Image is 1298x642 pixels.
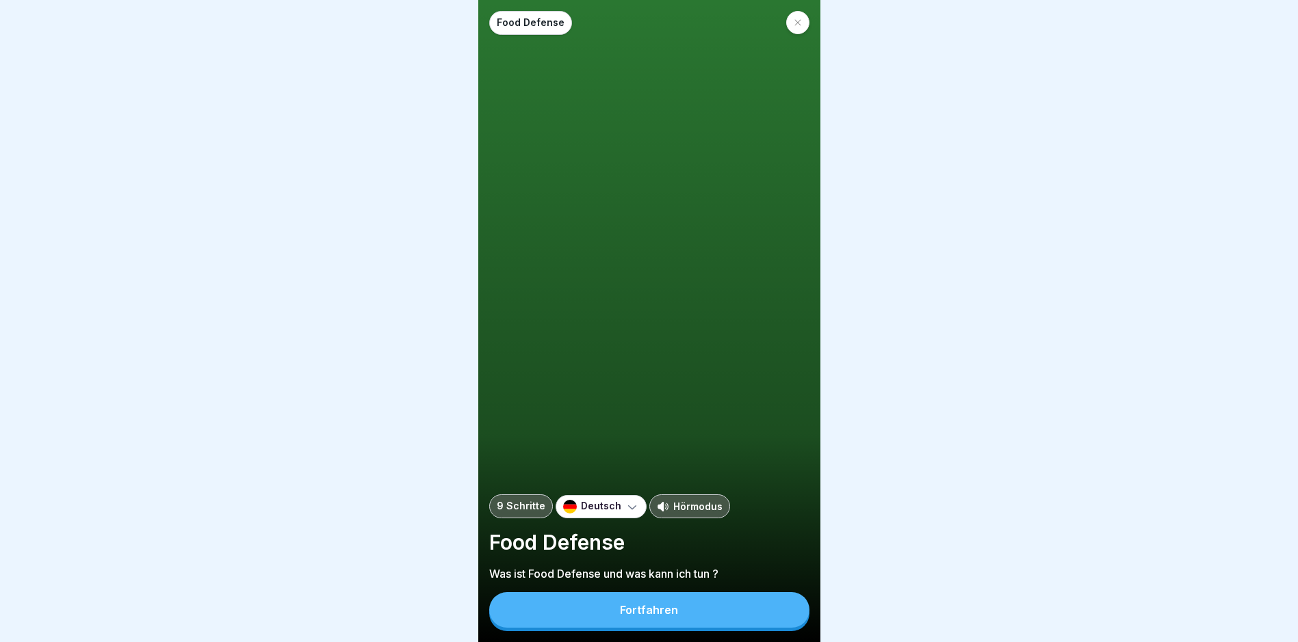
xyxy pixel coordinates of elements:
p: Food Defense [497,17,564,29]
p: Hörmodus [673,499,723,513]
p: Deutsch [581,500,621,512]
div: Fortfahren [620,604,678,616]
p: Was ist Food Defense und was kann ich tun ? [489,566,809,581]
button: Fortfahren [489,592,809,628]
p: 9 Schritte [497,500,545,512]
img: de.svg [563,500,577,513]
p: Food Defense [489,529,809,555]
